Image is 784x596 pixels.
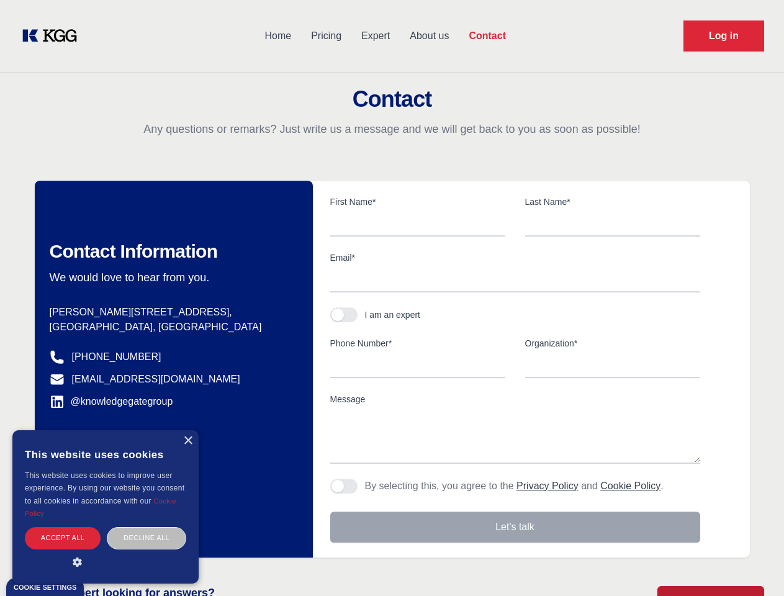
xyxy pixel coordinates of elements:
[50,320,293,335] p: [GEOGRAPHIC_DATA], [GEOGRAPHIC_DATA]
[20,26,87,46] a: KOL Knowledge Platform: Talk to Key External Experts (KEE)
[330,393,700,405] label: Message
[25,440,186,469] div: This website uses cookies
[50,394,173,409] a: @knowledgegategroup
[600,481,660,491] a: Cookie Policy
[525,337,700,350] label: Organization*
[50,305,293,320] p: [PERSON_NAME][STREET_ADDRESS],
[15,122,769,137] p: Any questions or remarks? Just write us a message and we will get back to you as soon as possible!
[351,20,400,52] a: Expert
[330,512,700,543] button: Let's talk
[50,240,293,263] h2: Contact Information
[330,196,505,208] label: First Name*
[330,251,700,264] label: Email*
[25,471,184,505] span: This website uses cookies to improve user experience. By using our website you consent to all coo...
[72,372,240,387] a: [EMAIL_ADDRESS][DOMAIN_NAME]
[330,337,505,350] label: Phone Number*
[365,309,421,321] div: I am an expert
[722,536,784,596] iframe: Chat Widget
[107,527,186,549] div: Decline all
[255,20,301,52] a: Home
[459,20,516,52] a: Contact
[25,497,176,517] a: Cookie Policy
[15,87,769,112] h2: Contact
[14,584,76,591] div: Cookie settings
[301,20,351,52] a: Pricing
[516,481,579,491] a: Privacy Policy
[525,196,700,208] label: Last Name*
[365,479,664,494] p: By selecting this, you agree to the and .
[50,270,293,285] p: We would love to hear from you.
[183,436,192,446] div: Close
[683,20,764,52] a: Request Demo
[72,350,161,364] a: [PHONE_NUMBER]
[400,20,459,52] a: About us
[25,527,101,549] div: Accept all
